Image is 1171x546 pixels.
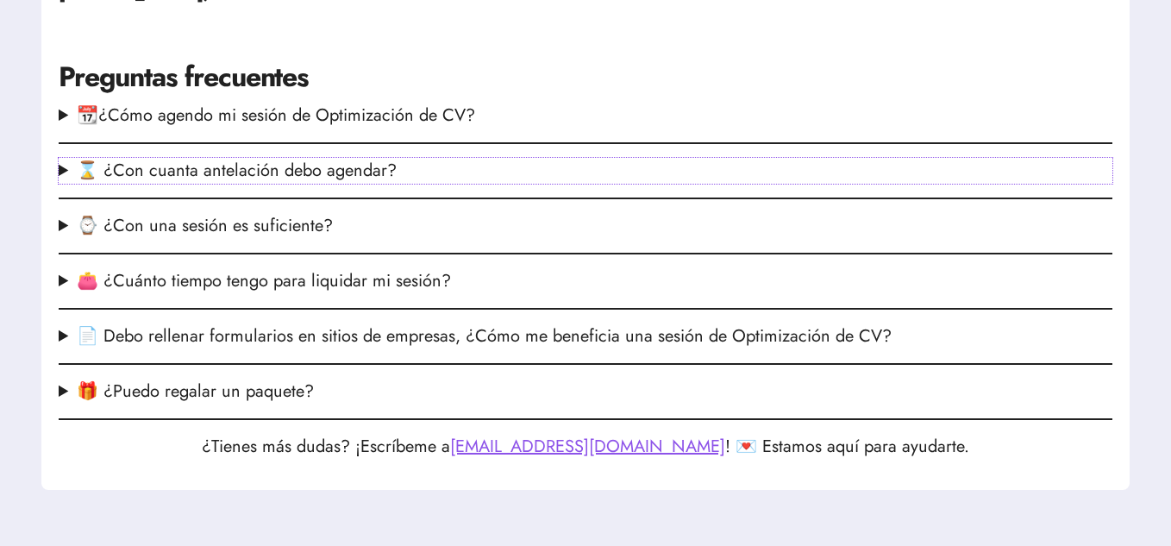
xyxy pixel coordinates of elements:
summary: ⌚ ¿Con una sesión es suficiente? [59,213,1112,239]
summary: ⌛ ¿Con cuanta antelación debo agendar? [59,158,1112,184]
summary: 👛 ¿Cuánto tiempo tengo para liquidar mi sesión? [59,268,1112,294]
summary: 📆¿Cómo agendo mi sesión de Optimización de CV? [59,103,1112,129]
a: [EMAIL_ADDRESS][DOMAIN_NAME] [450,434,725,459]
summary: 🎁 ¿Puedo regalar un paquete? [59,379,1112,405]
summary: 📄 Debo rellenar formularios en sitios de empresas, ¿Cómo me beneficia una sesión de Optimización ... [59,323,1112,349]
p: ¿Tienes más dudas? ¡Escríbeme a ! 💌 Estamos aquí para ayudarte. [59,434,1112,460]
h2: Preguntas frecuentes [59,58,1112,97]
